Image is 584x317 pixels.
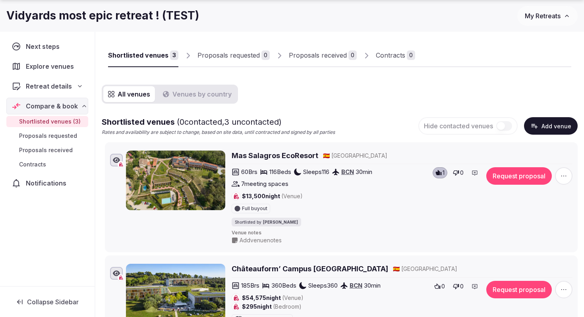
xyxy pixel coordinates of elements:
a: BCN [350,282,362,289]
span: Sleeps 116 [303,168,329,176]
a: Contracts0 [376,44,415,67]
div: Contracts [376,50,405,60]
span: 60 Brs [241,168,257,176]
button: 0 [451,281,466,292]
span: Contracts [19,160,46,168]
a: Notifications [6,175,88,191]
button: Request proposal [486,167,552,185]
button: 🇪🇸 [323,152,330,160]
span: $54,575 night [242,294,304,302]
span: ( 0 contacted, 3 uncontacted) [177,117,282,127]
a: Contracts [6,159,88,170]
span: 7 meeting spaces [241,180,288,188]
div: 0 [348,50,357,60]
span: (Venue) [282,294,304,301]
button: Collapse Sidebar [6,293,88,311]
a: Châteauform’ Campus [GEOGRAPHIC_DATA] [232,264,388,274]
span: Compare & book [26,101,78,111]
a: Next steps [6,38,88,55]
span: $13,500 night [242,192,303,200]
span: Add venue notes [240,236,282,244]
div: 0 [407,50,415,60]
p: Rates and availability are subject to change, based on site data, until contracted and signed by ... [102,129,335,136]
button: Request proposal [486,281,552,298]
span: (Venue) [281,193,303,199]
button: My Retreats [517,6,578,26]
span: Explore venues [26,62,77,71]
button: All venues [103,86,155,102]
span: 30 min [364,281,381,290]
span: [GEOGRAPHIC_DATA] [331,152,387,160]
span: Venue notes [232,230,572,236]
span: $295 night [242,303,302,311]
span: Notifications [26,178,70,188]
span: Shortlisted venues [102,117,282,127]
a: Proposals requested [6,130,88,141]
span: Hide contacted venues [424,122,493,130]
a: Mas Salagros EcoResort [232,151,318,160]
a: Explore venues [6,58,88,75]
button: 0 [432,281,447,292]
span: 0 [441,282,445,290]
span: 1 [443,169,445,177]
span: 0 [460,282,464,290]
div: Proposals requested [197,50,260,60]
span: Next steps [26,42,63,51]
span: 🇪🇸 [323,152,330,159]
button: Add venue [524,117,578,135]
span: Collapse Sidebar [27,298,79,306]
img: Mas Salagros EcoResort [126,151,225,210]
button: 🇪🇸 [393,265,400,273]
a: BCN [341,168,354,176]
a: Shortlisted venues3 [108,44,178,67]
span: Proposals received [19,146,73,154]
a: Proposals requested0 [197,44,270,67]
div: Shortlisted by [232,218,301,226]
span: 185 Brs [241,281,259,290]
span: (Bedroom) [273,303,302,310]
span: 🇪🇸 [393,265,400,272]
span: [PERSON_NAME] [263,219,298,225]
a: Proposals received0 [289,44,357,67]
button: 0 [451,167,466,178]
a: Shortlisted venues (3) [6,116,88,127]
span: 360 Beds [271,281,296,290]
span: Full buyout [242,206,267,211]
div: 0 [261,50,270,60]
div: Shortlisted venues [108,50,168,60]
h1: Vidyards most epic retreat ! (TEST) [6,8,199,23]
span: [GEOGRAPHIC_DATA] [401,265,457,273]
span: 0 [460,169,464,177]
span: Sleeps 360 [308,281,338,290]
span: Proposals requested [19,132,77,140]
span: Retreat details [26,81,72,91]
button: 1 [433,167,447,178]
span: 30 min [356,168,372,176]
span: My Retreats [525,12,561,20]
div: Proposals received [289,50,347,60]
button: Venues by country [158,86,236,102]
span: 116 Beds [269,168,291,176]
span: Shortlisted venues (3) [19,118,81,126]
a: Proposals received [6,145,88,156]
div: 3 [170,50,178,60]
